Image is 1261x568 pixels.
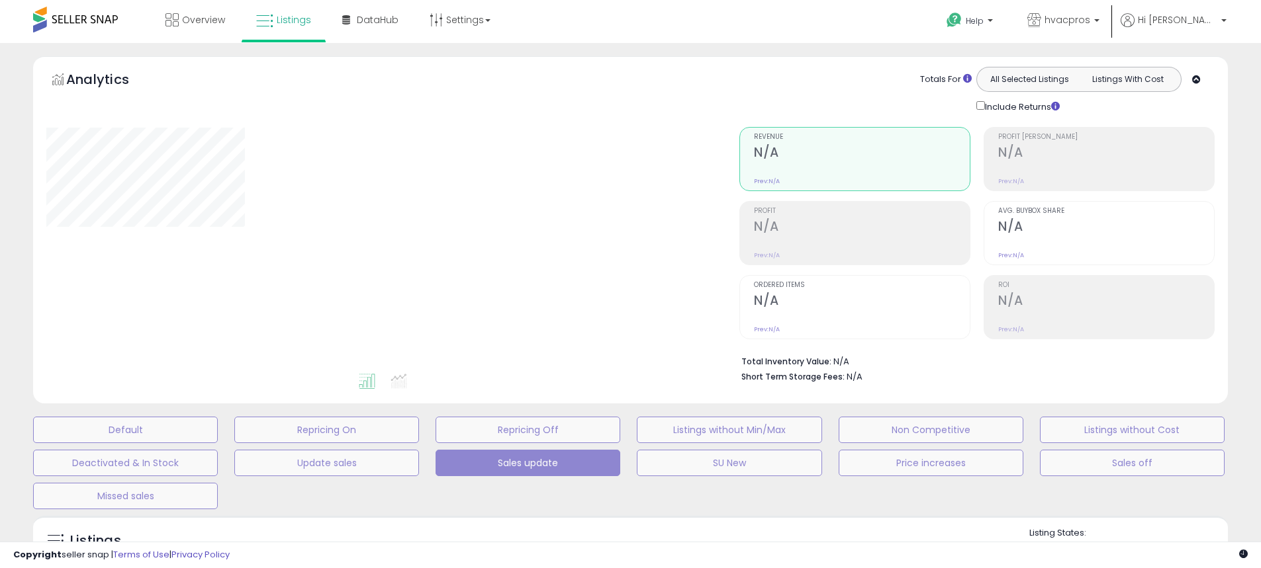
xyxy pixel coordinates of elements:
h2: N/A [998,293,1214,311]
button: Sales update [436,450,620,476]
button: Listings without Cost [1040,417,1225,443]
button: Listings without Min/Max [637,417,821,443]
h2: N/A [998,145,1214,163]
h5: Analytics [66,70,155,92]
button: Sales off [1040,450,1225,476]
h2: N/A [998,219,1214,237]
button: Missed sales [33,483,218,509]
button: Default [33,417,218,443]
small: Prev: N/A [998,251,1024,259]
small: Prev: N/A [998,325,1024,333]
b: Short Term Storage Fees: [741,371,845,382]
div: Totals For [920,73,972,86]
small: Prev: N/A [754,325,780,333]
small: Prev: N/A [754,251,780,259]
li: N/A [741,352,1205,368]
strong: Copyright [13,548,62,561]
div: Include Returns [966,99,1076,114]
button: Update sales [234,450,419,476]
h2: N/A [754,219,970,237]
button: All Selected Listings [980,71,1079,88]
small: Prev: N/A [998,177,1024,185]
small: Prev: N/A [754,177,780,185]
span: hvacpros [1045,13,1090,26]
span: Overview [182,13,225,26]
h2: N/A [754,293,970,311]
button: Repricing Off [436,417,620,443]
span: Avg. Buybox Share [998,208,1214,215]
a: Help [936,2,1006,43]
div: seller snap | | [13,549,230,561]
button: SU New [637,450,821,476]
span: Listings [277,13,311,26]
span: Revenue [754,134,970,141]
button: Listings With Cost [1078,71,1177,88]
a: Hi [PERSON_NAME] [1121,13,1227,43]
span: DataHub [357,13,398,26]
span: Profit [754,208,970,215]
h2: N/A [754,145,970,163]
span: Ordered Items [754,282,970,289]
button: Price increases [839,450,1023,476]
span: Hi [PERSON_NAME] [1138,13,1217,26]
button: Repricing On [234,417,419,443]
button: Deactivated & In Stock [33,450,218,476]
span: Profit [PERSON_NAME] [998,134,1214,141]
button: Non Competitive [839,417,1023,443]
i: Get Help [946,12,962,28]
span: Help [966,15,984,26]
span: ROI [998,282,1214,289]
span: N/A [847,370,863,383]
b: Total Inventory Value: [741,356,831,367]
